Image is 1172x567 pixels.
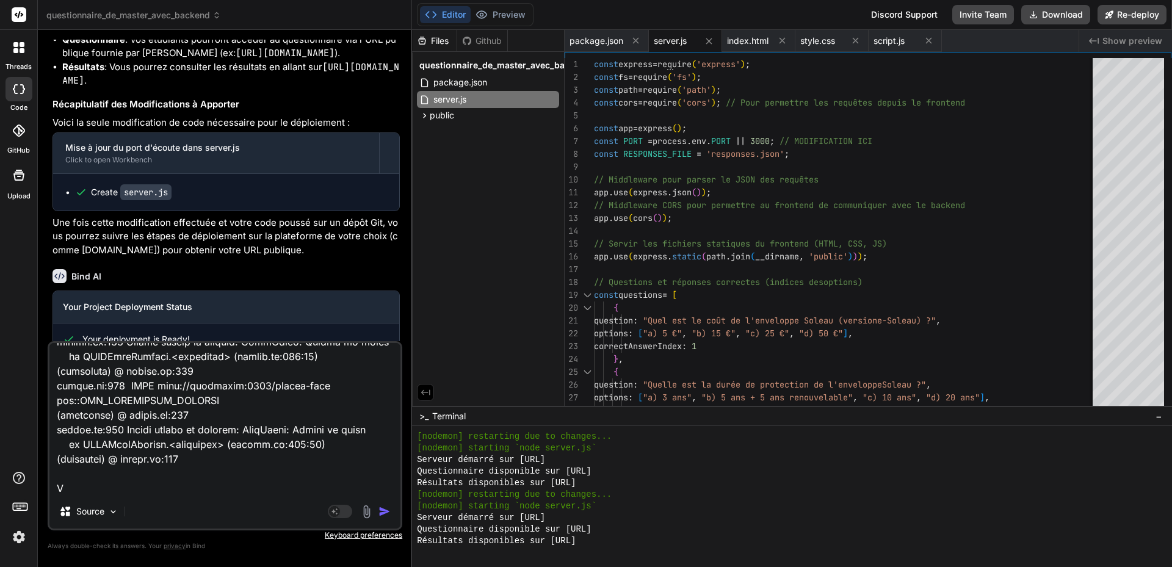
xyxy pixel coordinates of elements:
[701,251,706,262] span: (
[417,500,596,512] span: [nodemon] starting `node server.js`
[594,379,633,390] span: question
[633,315,638,326] span: :
[662,289,667,300] span: =
[1156,410,1162,422] span: −
[672,71,692,82] span: 'fs'
[653,212,657,223] span: (
[696,59,740,70] span: 'express'
[164,542,186,549] span: privacy
[618,59,653,70] span: express
[420,6,471,23] button: Editor
[784,148,789,159] span: ;
[985,392,989,403] span: ,
[750,135,770,146] span: 3000
[677,84,682,95] span: (
[417,512,545,524] span: Serveur démarré sur [URL]
[672,251,701,262] span: static
[727,35,769,47] span: index.html
[677,123,682,134] span: )
[565,366,578,378] div: 25
[565,71,578,84] div: 2
[565,250,578,263] div: 16
[108,507,118,517] img: Pick Models
[71,270,101,283] h6: Bind AI
[701,187,706,198] span: )
[692,71,696,82] span: )
[926,392,980,403] span: "d) 20 ans"
[565,237,578,250] div: 15
[594,289,618,300] span: const
[565,404,578,417] div: 28
[755,251,799,262] span: __dirname
[638,123,672,134] span: express
[618,353,623,364] span: ,
[236,47,335,59] code: [URL][DOMAIN_NAME]
[653,135,687,146] span: process
[926,379,931,390] span: ,
[7,191,31,201] label: Upload
[53,133,379,173] button: Mise à jour du port d'écoute dans server.jsClick to open Workbench
[594,135,618,146] span: const
[417,442,596,454] span: [nodemon] starting `node server.js`
[628,212,633,223] span: (
[594,71,618,82] span: const
[565,96,578,109] div: 4
[692,328,736,339] span: "b) 15 €"
[633,187,667,198] span: express
[643,84,677,95] span: require
[52,216,400,258] p: Une fois cette modification effectuée et votre code poussé sur un dépôt Git, vous pourrez suivre ...
[417,524,591,535] span: Questionnaire disponible sur [URL]
[10,103,27,113] label: code
[594,148,618,159] span: const
[633,379,638,390] span: :
[5,62,32,72] label: threads
[643,328,682,339] span: "a) 5 €"
[677,97,682,108] span: (
[594,174,819,185] span: // Middleware pour parser le JSON des requêtes
[82,333,190,345] span: Your deployment is Ready!
[653,59,657,70] span: =
[594,200,838,211] span: // Middleware CORS pour permettre au frontend de c
[63,301,389,313] h3: Your Project Deployment Status
[692,187,696,198] span: (
[780,135,872,146] span: // MODIFICATION ICI
[692,59,696,70] span: (
[565,84,578,96] div: 3
[570,35,623,47] span: package.json
[76,505,104,518] p: Source
[579,302,595,314] div: Click to collapse the range.
[682,123,687,134] span: ;
[613,353,618,364] span: }
[882,379,926,390] span: Soleau ?"
[838,200,965,211] span: ommuniquer avec le backend
[662,212,667,223] span: )
[565,302,578,314] div: 20
[618,84,638,95] span: path
[618,123,633,134] span: app
[692,392,696,403] span: ,
[613,251,628,262] span: use
[432,410,466,422] span: Terminal
[643,97,677,108] span: require
[628,251,633,262] span: (
[687,135,692,146] span: .
[62,33,400,60] li: : Vos étudiants pourront accéder au questionnaire via l'URL publique fournie par [PERSON_NAME] (e...
[692,341,696,352] span: 1
[579,366,595,378] div: Click to collapse the range.
[565,148,578,161] div: 8
[633,123,638,134] span: =
[701,392,853,403] span: "b) 5 ans + 5 ans renouvelable"
[120,184,172,200] code: server.js
[62,61,104,73] strong: Résultats
[638,328,643,339] span: [
[49,343,400,494] textarea: L'ip do : sit ametcon adipi 434 elitsedd, eiu tempori 919 utlabore et 05d 68 magnaali eni adminim...
[628,71,633,82] span: =
[628,187,633,198] span: (
[877,315,936,326] span: e-Soleau) ?"
[667,71,672,82] span: (
[750,251,755,262] span: (
[799,328,843,339] span: "d) 50 €"
[618,97,638,108] span: cors
[800,35,835,47] span: style.css
[638,392,643,403] span: [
